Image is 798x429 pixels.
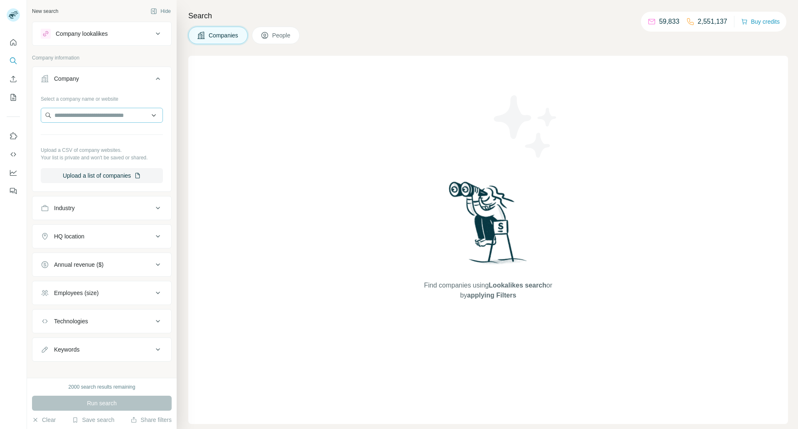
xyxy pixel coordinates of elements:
div: Select a company name or website [41,92,163,103]
button: Employees (size) [32,283,171,303]
p: Upload a CSV of company websites. [41,146,163,154]
button: Company lookalikes [32,24,171,44]
button: Search [7,53,20,68]
button: Company [32,69,171,92]
button: Save search [72,416,114,424]
div: New search [32,7,58,15]
button: Buy credits [741,16,780,27]
img: Surfe Illustration - Woman searching with binoculars [445,179,532,272]
div: Company [54,74,79,83]
p: Company information [32,54,172,62]
div: Employees (size) [54,289,99,297]
div: Technologies [54,317,88,325]
button: Annual revenue ($) [32,255,171,275]
div: 2000 search results remaining [69,383,135,391]
button: Hide [145,5,177,17]
div: Company lookalikes [56,30,108,38]
span: applying Filters [467,292,516,299]
div: HQ location [54,232,84,241]
p: Your list is private and won't be saved or shared. [41,154,163,161]
span: People [272,31,291,40]
button: HQ location [32,226,171,246]
span: Companies [209,31,239,40]
div: Industry [54,204,75,212]
div: Keywords [54,345,79,354]
p: 59,833 [659,17,680,27]
p: 2,551,137 [698,17,727,27]
div: Annual revenue ($) [54,260,103,269]
button: Use Surfe on LinkedIn [7,129,20,144]
button: Share filters [131,416,172,424]
button: Clear [32,416,56,424]
span: Find companies using or by [421,280,554,300]
button: My lists [7,90,20,105]
h4: Search [188,10,788,22]
button: Quick start [7,35,20,50]
button: Use Surfe API [7,147,20,162]
button: Enrich CSV [7,72,20,87]
img: Surfe Illustration - Stars [488,89,563,164]
button: Feedback [7,184,20,198]
button: Industry [32,198,171,218]
button: Technologies [32,311,171,331]
button: Dashboard [7,165,20,180]
button: Keywords [32,340,171,360]
span: Lookalikes search [489,282,547,289]
button: Upload a list of companies [41,168,163,183]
